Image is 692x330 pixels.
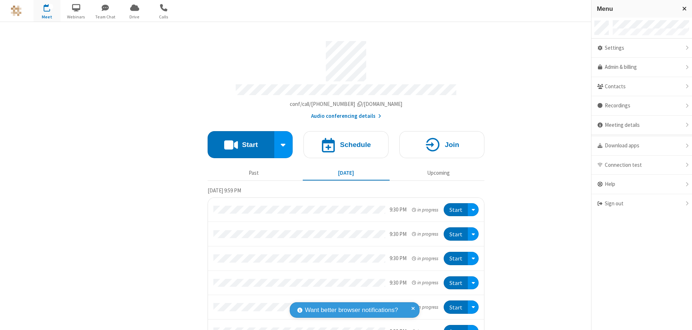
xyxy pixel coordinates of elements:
em: in progress [412,255,438,262]
div: 9:30 PM [390,230,407,238]
div: Sign out [591,194,692,213]
button: [DATE] [303,166,390,180]
section: Account details [208,36,484,120]
div: Start conference options [274,131,293,158]
div: Open menu [468,276,479,290]
span: Drive [121,14,148,20]
div: Open menu [468,252,479,265]
button: Schedule [303,131,389,158]
button: Start [444,203,468,217]
img: QA Selenium DO NOT DELETE OR CHANGE [11,5,22,16]
div: Connection test [591,156,692,175]
span: Copy my meeting room link [290,101,403,107]
div: Meeting details [591,116,692,135]
div: Contacts [591,77,692,97]
div: 9:30 PM [390,279,407,287]
span: Webinars [63,14,90,20]
em: in progress [412,231,438,237]
a: Admin & billing [591,58,692,77]
button: Past [210,166,297,180]
div: 9:30 PM [390,206,407,214]
button: Copy my meeting room linkCopy my meeting room link [290,100,403,108]
div: Open menu [468,203,479,217]
div: Open menu [468,227,479,241]
button: Start [444,227,468,241]
div: Download apps [591,136,692,156]
h4: Schedule [340,141,371,148]
span: Want better browser notifications? [305,306,398,315]
h4: Join [445,141,459,148]
div: Open menu [468,300,479,314]
div: 8 [49,4,53,9]
h3: Menu [597,5,676,12]
span: Calls [150,14,177,20]
iframe: Chat [674,311,687,325]
button: Audio conferencing details [311,112,381,120]
button: Start [444,252,468,265]
button: Upcoming [395,166,482,180]
em: in progress [412,206,438,213]
button: Join [399,131,484,158]
div: 9:30 PM [390,254,407,263]
h4: Start [242,141,258,148]
button: Start [444,300,468,314]
div: Help [591,175,692,194]
span: Team Chat [92,14,119,20]
div: Recordings [591,96,692,116]
em: in progress [412,304,438,311]
span: [DATE] 9:59 PM [208,187,241,194]
div: Settings [591,39,692,58]
button: Start [208,131,274,158]
em: in progress [412,279,438,286]
button: Start [444,276,468,290]
span: Meet [34,14,61,20]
